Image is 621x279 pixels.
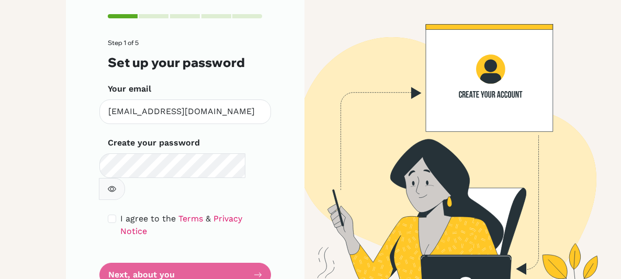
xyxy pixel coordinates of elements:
[99,99,271,124] input: Insert your email*
[120,214,176,224] span: I agree to the
[108,39,139,47] span: Step 1 of 5
[206,214,211,224] span: &
[108,137,200,149] label: Create your password
[108,55,263,70] h3: Set up your password
[120,214,242,236] a: Privacy Notice
[108,83,151,95] label: Your email
[178,214,203,224] a: Terms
